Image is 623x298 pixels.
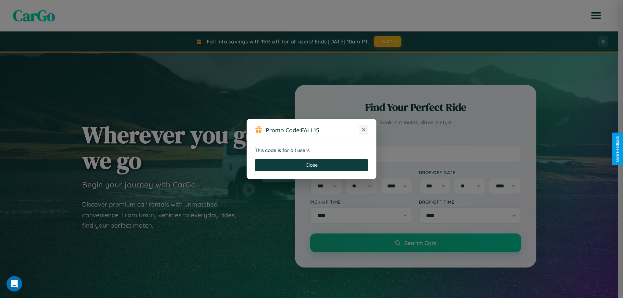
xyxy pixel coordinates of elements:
button: Close [255,159,368,171]
iframe: Intercom live chat [6,276,22,292]
h3: Promo Code: [266,126,359,134]
div: Give Feedback [615,136,620,162]
b: FALL15 [301,126,319,134]
strong: This code is for all users [255,147,310,153]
